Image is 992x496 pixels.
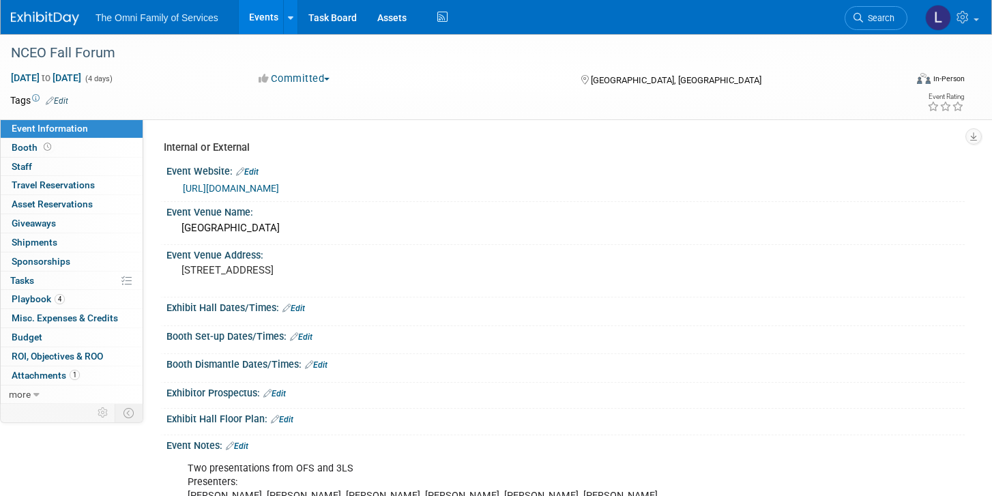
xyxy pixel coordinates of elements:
[1,233,143,252] a: Shipments
[177,218,954,239] div: [GEOGRAPHIC_DATA]
[1,214,143,233] a: Giveaways
[70,370,80,380] span: 1
[41,142,54,152] span: Booth not reserved yet
[1,347,143,366] a: ROI, Objectives & ROO
[823,71,965,91] div: Event Format
[263,389,286,398] a: Edit
[166,297,965,315] div: Exhibit Hall Dates/Times:
[12,161,32,172] span: Staff
[1,138,143,157] a: Booth
[305,360,327,370] a: Edit
[84,74,113,83] span: (4 days)
[166,354,965,372] div: Booth Dismantle Dates/Times:
[845,6,907,30] a: Search
[10,93,68,107] td: Tags
[12,237,57,248] span: Shipments
[1,176,143,194] a: Travel Reservations
[166,383,965,400] div: Exhibitor Prospectus:
[46,96,68,106] a: Edit
[166,161,965,179] div: Event Website:
[55,294,65,304] span: 4
[1,366,143,385] a: Attachments1
[6,41,884,65] div: NCEO Fall Forum
[1,309,143,327] a: Misc. Expenses & Credits
[254,72,335,86] button: Committed
[1,119,143,138] a: Event Information
[12,312,118,323] span: Misc. Expenses & Credits
[10,72,82,84] span: [DATE] [DATE]
[96,12,218,23] span: The Omni Family of Services
[40,72,53,83] span: to
[1,272,143,290] a: Tasks
[12,179,95,190] span: Travel Reservations
[236,167,259,177] a: Edit
[12,332,42,342] span: Budget
[166,409,965,426] div: Exhibit Hall Floor Plan:
[1,158,143,176] a: Staff
[166,326,965,344] div: Booth Set-up Dates/Times:
[933,74,965,84] div: In-Person
[166,245,965,262] div: Event Venue Address:
[271,415,293,424] a: Edit
[1,252,143,271] a: Sponsorships
[12,123,88,134] span: Event Information
[917,73,931,84] img: Format-Inperson.png
[9,389,31,400] span: more
[226,441,248,451] a: Edit
[12,370,80,381] span: Attachments
[1,328,143,347] a: Budget
[164,141,954,155] div: Internal or External
[12,142,54,153] span: Booth
[181,264,484,276] pre: [STREET_ADDRESS]
[927,93,964,100] div: Event Rating
[11,12,79,25] img: ExhibitDay
[282,304,305,313] a: Edit
[1,385,143,404] a: more
[12,256,70,267] span: Sponsorships
[1,290,143,308] a: Playbook4
[863,13,894,23] span: Search
[12,351,103,362] span: ROI, Objectives & ROO
[166,202,965,219] div: Event Venue Name:
[183,183,279,194] a: [URL][DOMAIN_NAME]
[290,332,312,342] a: Edit
[12,199,93,209] span: Asset Reservations
[925,5,951,31] img: Lauren Ryan
[10,275,34,286] span: Tasks
[166,435,965,453] div: Event Notes:
[91,404,115,422] td: Personalize Event Tab Strip
[1,195,143,214] a: Asset Reservations
[12,218,56,229] span: Giveaways
[591,75,761,85] span: [GEOGRAPHIC_DATA], [GEOGRAPHIC_DATA]
[12,293,65,304] span: Playbook
[115,404,143,422] td: Toggle Event Tabs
